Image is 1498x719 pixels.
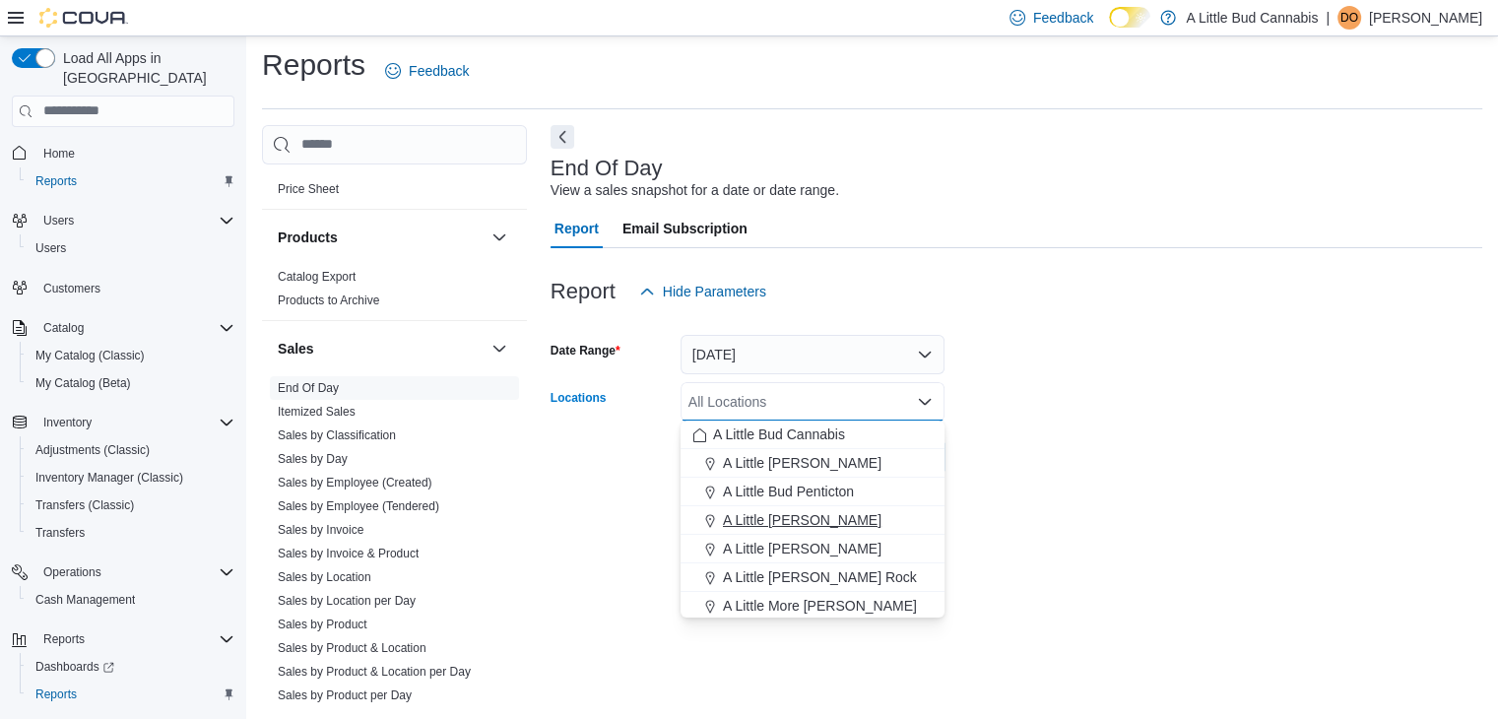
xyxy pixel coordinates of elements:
button: Products [278,228,484,247]
div: Products [262,265,527,320]
span: Catalog [35,316,234,340]
button: Next [551,125,574,149]
button: Hide Parameters [631,272,774,311]
div: Pricing [262,177,527,209]
span: Cash Management [35,592,135,608]
a: Reports [28,169,85,193]
button: Users [35,209,82,232]
p: A Little Bud Cannabis [1186,6,1318,30]
span: Transfers (Classic) [35,497,134,513]
span: Load All Apps in [GEOGRAPHIC_DATA] [55,48,234,88]
button: Customers [4,274,242,302]
h3: Products [278,228,338,247]
span: Inventory [35,411,234,434]
span: A Little More [PERSON_NAME] [723,596,917,616]
span: My Catalog (Beta) [35,375,131,391]
span: A Little [PERSON_NAME] Rock [723,567,917,587]
button: Cash Management [20,586,242,614]
a: Inventory Manager (Classic) [28,466,191,490]
a: Feedback [377,51,477,91]
button: A Little [PERSON_NAME] [681,449,944,478]
button: Users [4,207,242,234]
span: My Catalog (Beta) [28,371,234,395]
button: Products [488,226,511,249]
span: Sales by Location per Day [278,593,416,609]
span: A Little [PERSON_NAME] [723,539,881,558]
span: Adjustments (Classic) [35,442,150,458]
a: Adjustments (Classic) [28,438,158,462]
a: Transfers (Classic) [28,493,142,517]
a: Products to Archive [278,294,379,307]
a: Sales by Classification [278,428,396,442]
button: Adjustments (Classic) [20,436,242,464]
div: View a sales snapshot for a date or date range. [551,180,839,201]
span: Reports [43,631,85,647]
input: Dark Mode [1109,7,1150,28]
a: Home [35,142,83,165]
a: Sales by Product per Day [278,688,412,702]
span: Dashboards [35,659,114,675]
span: Operations [43,564,101,580]
span: Price Sheet [278,181,339,197]
span: Sales by Employee (Created) [278,475,432,490]
div: Choose from the following options [681,421,944,649]
a: Sales by Product & Location [278,641,426,655]
span: End Of Day [278,380,339,396]
a: Users [28,236,74,260]
button: Close list of options [917,394,933,410]
span: Home [43,146,75,162]
span: Sales by Product per Day [278,687,412,703]
span: Feedback [409,61,469,81]
span: My Catalog (Classic) [28,344,234,367]
span: Customers [43,281,100,296]
button: Inventory [35,411,99,434]
p: | [1326,6,1330,30]
span: Adjustments (Classic) [28,438,234,462]
a: Transfers [28,521,93,545]
a: Catalog Export [278,270,356,284]
span: A Little [PERSON_NAME] [723,510,881,530]
button: Catalog [35,316,92,340]
button: A Little [PERSON_NAME] Rock [681,563,944,592]
label: Locations [551,390,607,406]
span: Reports [35,173,77,189]
a: Price Sheet [278,182,339,196]
a: Sales by Product [278,618,367,631]
a: Sales by Product & Location per Day [278,665,471,679]
button: Reports [20,167,242,195]
button: Reports [4,625,242,653]
span: Hide Parameters [663,282,766,301]
a: My Catalog (Beta) [28,371,139,395]
span: Transfers (Classic) [28,493,234,517]
span: Sales by Product & Location per Day [278,664,471,680]
span: Report [554,209,599,248]
a: Customers [35,277,108,300]
button: A Little Bud Cannabis [681,421,944,449]
span: Sales by Invoice & Product [278,546,419,561]
span: Sales by Product & Location [278,640,426,656]
button: My Catalog (Classic) [20,342,242,369]
button: Reports [35,627,93,651]
button: Users [20,234,242,262]
span: Users [43,213,74,229]
span: Sales by Invoice [278,522,363,538]
button: Reports [20,681,242,708]
a: Sales by Employee (Tendered) [278,499,439,513]
a: Sales by Location per Day [278,594,416,608]
span: Feedback [1033,8,1093,28]
span: Cash Management [28,588,234,612]
img: Cova [39,8,128,28]
h3: End Of Day [551,157,663,180]
div: Devon Osbaldeston [1337,6,1361,30]
span: Catalog Export [278,269,356,285]
span: Transfers [28,521,234,545]
span: Sales by Location [278,569,371,585]
button: [DATE] [681,335,944,374]
span: Reports [28,683,234,706]
a: Reports [28,683,85,706]
span: Catalog [43,320,84,336]
span: Operations [35,560,234,584]
span: Email Subscription [622,209,748,248]
span: Inventory [43,415,92,430]
button: Sales [278,339,484,359]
